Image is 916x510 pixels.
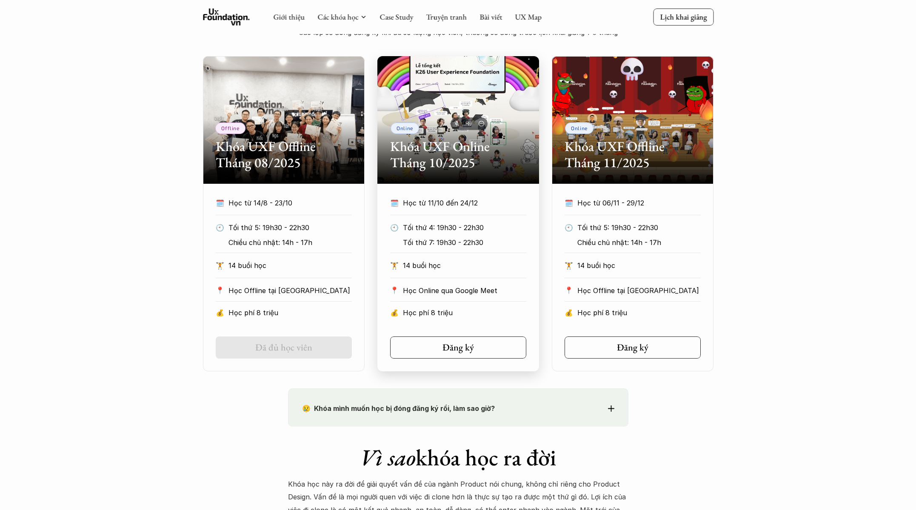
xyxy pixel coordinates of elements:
p: Học từ 11/10 đến 24/12 [403,197,526,209]
p: 🏋️ [565,259,573,272]
a: Lịch khai giảng [653,9,713,25]
h2: Khóa UXF Offline Tháng 11/2025 [565,138,701,171]
p: 🕙 [565,221,573,234]
p: 🗓️ [390,197,399,209]
p: 💰 [390,306,399,319]
p: 💰 [216,306,224,319]
h5: Đăng ký [617,342,648,353]
h2: Khóa UXF Online Tháng 10/2025 [390,138,526,171]
p: Học phí 8 triệu [403,306,526,319]
em: Vì sao [360,442,416,472]
a: Case Study [380,12,413,22]
p: 📍 [565,286,573,294]
p: 🏋️ [216,259,224,272]
p: Lịch khai giảng [660,12,707,22]
strong: 😢 Khóa mình muốn học bị đóng đăng ký rồi, làm sao giờ? [302,404,495,413]
p: 🏋️ [390,259,399,272]
p: Offline [221,125,239,131]
p: Học phí 8 triệu [228,306,352,319]
a: Các khóa học [317,12,358,22]
p: Online [397,125,413,131]
p: Học Offline tại [GEOGRAPHIC_DATA] [228,284,352,297]
p: 14 buổi học [403,259,526,272]
p: 🗓️ [216,197,224,209]
p: 📍 [216,286,224,294]
a: UX Map [515,12,542,22]
p: Tối thứ 7: 19h30 - 22h30 [403,236,522,249]
h2: Khóa UXF Offline Tháng 08/2025 [216,138,352,171]
a: Truyện tranh [426,12,467,22]
p: Chiều chủ nhật: 14h - 17h [228,236,347,249]
p: Học từ 14/8 - 23/10 [228,197,352,209]
p: Tối thứ 5: 19h30 - 22h30 [228,221,347,234]
p: Tối thứ 4: 19h30 - 22h30 [403,221,522,234]
p: 🕙 [390,221,399,234]
p: 🗓️ [565,197,573,209]
h5: Đăng ký [442,342,474,353]
p: 📍 [390,286,399,294]
p: 🕙 [216,221,224,234]
a: Giới thiệu [273,12,305,22]
p: 14 buổi học [577,259,701,272]
a: Đăng ký [565,336,701,359]
h5: Đã đủ học viên [255,342,312,353]
p: Học Offline tại [GEOGRAPHIC_DATA] [577,284,701,297]
p: Học Online qua Google Meet [403,284,526,297]
h1: khóa học ra đời [288,444,628,471]
p: Online [571,125,588,131]
a: Đăng ký [390,336,526,359]
p: Học phí 8 triệu [577,306,701,319]
p: Học từ 06/11 - 29/12 [577,197,701,209]
a: Bài viết [479,12,502,22]
p: Tối thứ 5: 19h30 - 22h30 [577,221,696,234]
p: Chiều chủ nhật: 14h - 17h [577,236,696,249]
p: 💰 [565,306,573,319]
p: 14 buổi học [228,259,352,272]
